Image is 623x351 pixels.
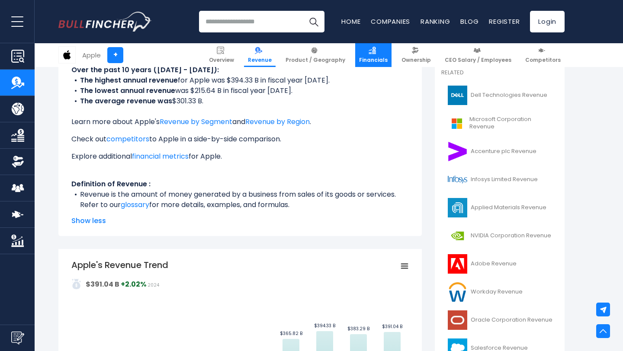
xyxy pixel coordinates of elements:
[71,134,409,144] p: Check out to Apple in a side-by-side comparison.
[347,325,369,332] text: $383.29 B
[401,57,431,64] span: Ownership
[286,57,345,64] span: Product / Geography
[441,196,558,220] a: Applied Materials Revenue
[441,168,558,191] a: Infosys Limited Revenue
[355,43,392,67] a: Financials
[71,96,409,106] li: $301.33 B.
[205,43,238,67] a: Overview
[446,114,467,133] img: MSFT logo
[445,57,511,64] span: CEO Salary / Employees
[71,279,82,289] img: addasd
[525,57,561,64] span: Competitors
[371,17,410,26] a: Companies
[359,57,388,64] span: Financials
[160,117,232,127] a: Revenue by Segment
[446,254,468,274] img: ADBE logo
[446,198,468,217] img: AMAT logo
[303,11,324,32] button: Search
[71,75,409,86] li: for Apple was $394.33 B in fiscal year [DATE].
[121,200,149,210] a: glossary
[248,57,272,64] span: Revenue
[71,189,409,210] li: Revenue is the amount of money generated by a business from sales of its goods or services. Refer...
[441,140,558,163] a: Accenture plc Revenue
[209,57,234,64] span: Overview
[441,69,558,77] p: Related
[71,179,151,189] b: Definition of Revenue :
[441,224,558,248] a: NVIDIA Corporation Revenue
[441,43,515,67] a: CEO Salary / Employees
[460,17,478,26] a: Blog
[245,117,310,127] a: Revenue by Region
[80,86,175,96] b: The lowest annual revenue
[71,216,409,226] span: Show less
[58,12,152,32] img: Bullfincher logo
[398,43,435,67] a: Ownership
[521,43,565,67] a: Competitors
[446,142,468,161] img: ACN logo
[71,151,409,162] p: Explore additional for Apple.
[80,96,172,106] b: The average revenue was
[441,112,558,135] a: Microsoft Corporation Revenue
[446,226,468,246] img: NVDA logo
[441,280,558,304] a: Workday Revenue
[244,43,276,67] a: Revenue
[282,43,349,67] a: Product / Geography
[446,282,468,302] img: WDAY logo
[80,75,178,85] b: The highest annual revenue
[107,47,123,63] a: +
[530,11,565,32] a: Login
[71,259,168,271] tspan: Apple's Revenue Trend
[11,155,24,168] img: Ownership
[132,151,189,161] a: financial metrics
[148,282,159,288] span: 2024
[341,17,360,26] a: Home
[71,117,409,127] p: Learn more about Apple's and .
[441,83,558,107] a: Dell Technologies Revenue
[280,330,302,337] text: $365.82 B
[446,310,468,330] img: ORCL logo
[314,322,335,329] text: $394.33 B
[106,134,149,144] a: competitors
[71,86,409,96] li: was $215.64 B in fiscal year [DATE].
[58,12,151,32] a: Go to homepage
[71,65,219,75] b: Over the past 10 years ([DATE] - [DATE]):
[441,308,558,332] a: Oracle Corporation Revenue
[121,279,146,289] strong: +2.02%
[59,47,75,63] img: AAPL logo
[382,323,402,330] text: $391.04 B
[446,170,468,189] img: INFY logo
[421,17,450,26] a: Ranking
[441,252,558,276] a: Adobe Revenue
[86,279,119,289] strong: $391.04 B
[446,86,468,105] img: DELL logo
[82,50,101,60] div: Apple
[489,17,520,26] a: Register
